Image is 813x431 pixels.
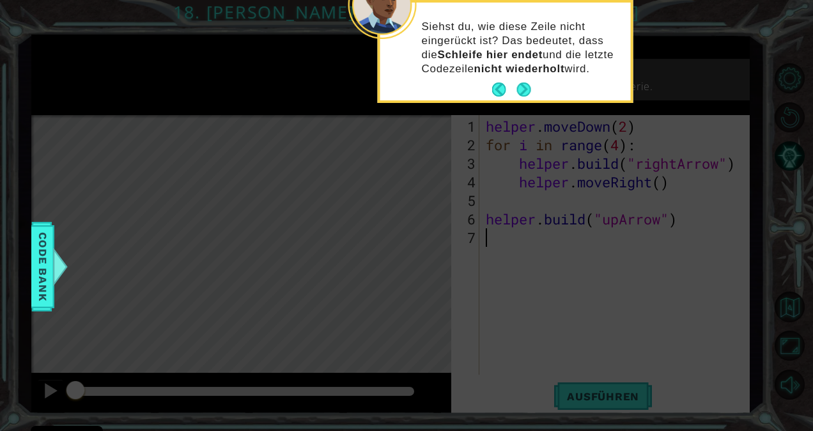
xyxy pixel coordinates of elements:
[437,49,543,61] strong: Schleife hier endet
[422,20,622,76] p: Siehst du, wie diese Zeile nicht eingerückt ist? Das bedeutet, dass die und die letzte Codezeile ...
[516,82,530,97] button: Next
[474,63,565,75] strong: nicht wiederholt
[492,82,517,97] button: Back
[33,228,53,306] span: Code Bank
